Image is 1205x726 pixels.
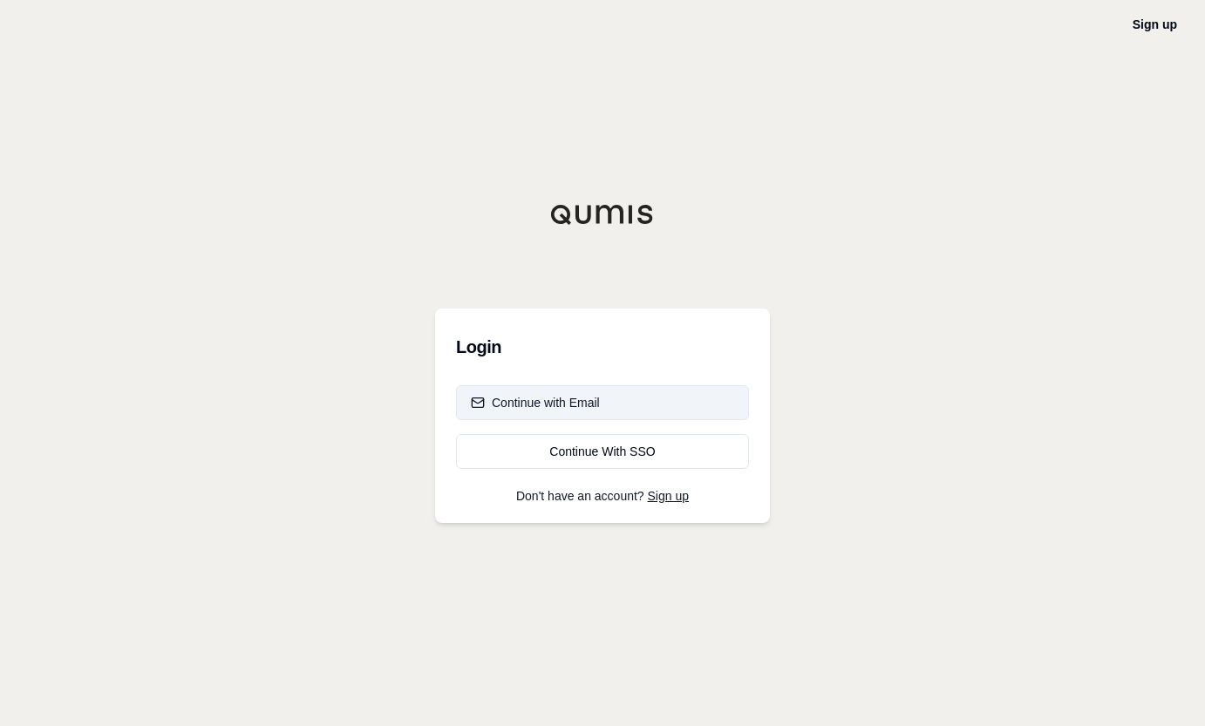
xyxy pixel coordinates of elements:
img: Qumis [550,204,655,225]
div: Continue with Email [471,394,600,411]
p: Don't have an account? [456,490,749,502]
button: Continue with Email [456,385,749,420]
div: Continue With SSO [471,443,734,460]
a: Sign up [648,489,689,503]
a: Continue With SSO [456,434,749,469]
a: Sign up [1133,17,1177,31]
h3: Login [456,329,749,364]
